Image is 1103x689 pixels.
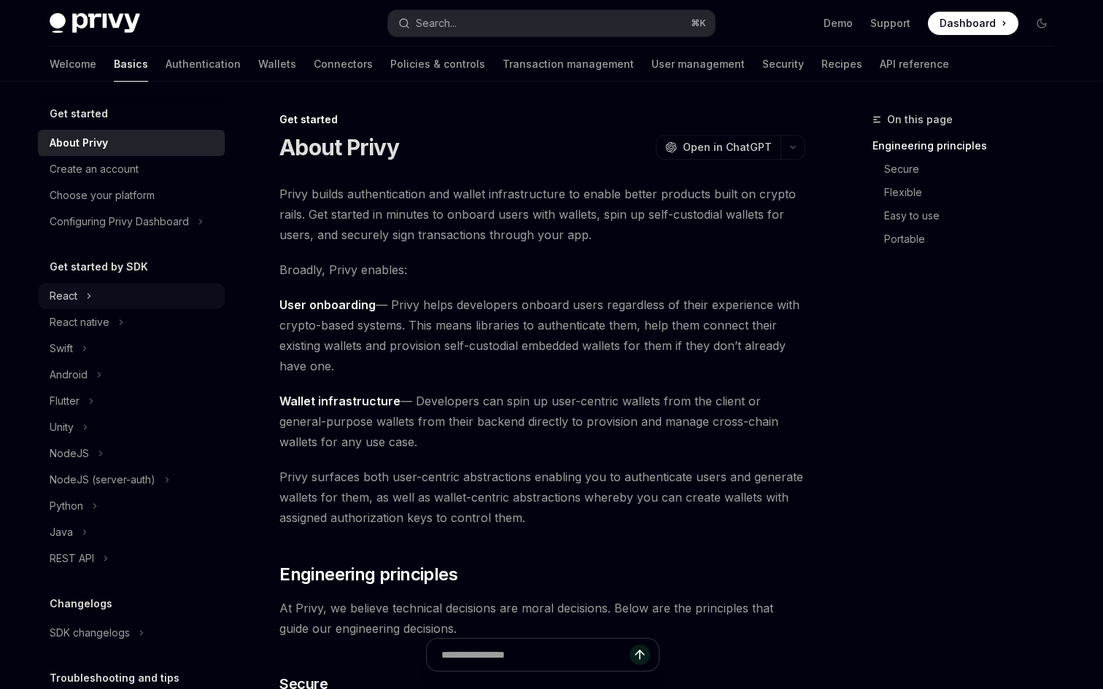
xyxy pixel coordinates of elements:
[388,10,715,36] button: Search...⌘K
[50,471,155,488] div: NodeJS (server-auth)
[166,47,241,82] a: Authentication
[651,47,745,82] a: User management
[884,227,1065,251] a: Portable
[416,15,457,32] div: Search...
[279,112,805,127] div: Get started
[279,563,457,586] span: Engineering principles
[821,47,862,82] a: Recipes
[1030,12,1053,35] button: Toggle dark mode
[872,134,1065,157] a: Engineering principles
[279,260,805,280] span: Broadly, Privy enables:
[279,467,805,528] span: Privy surfaces both user-centric abstractions enabling you to authenticate users and generate wal...
[824,16,853,31] a: Demo
[50,392,80,410] div: Flutter
[258,47,296,82] a: Wallets
[50,13,140,34] img: dark logo
[50,134,108,152] div: About Privy
[50,213,189,230] div: Configuring Privy Dashboard
[279,134,399,160] h1: About Privy
[38,130,225,156] a: About Privy
[50,550,94,567] div: REST API
[50,314,109,331] div: React native
[928,12,1018,35] a: Dashboard
[50,669,179,687] h5: Troubleshooting and tips
[940,16,996,31] span: Dashboard
[50,287,77,305] div: React
[683,140,772,155] span: Open in ChatGPT
[38,156,225,182] a: Create an account
[279,598,805,639] span: At Privy, we believe technical decisions are moral decisions. Below are the principles that guide...
[50,366,88,384] div: Android
[279,295,805,376] span: — Privy helps developers onboard users regardless of their experience with crypto-based systems. ...
[50,624,130,642] div: SDK changelogs
[870,16,910,31] a: Support
[691,17,706,29] span: ⌘ K
[38,182,225,209] a: Choose your platform
[656,135,781,160] button: Open in ChatGPT
[50,523,73,541] div: Java
[50,445,89,462] div: NodeJS
[503,47,634,82] a: Transaction management
[50,187,155,204] div: Choose your platform
[50,105,108,122] h5: Get started
[880,47,949,82] a: API reference
[279,394,400,408] strong: Wallet infrastructure
[50,160,139,178] div: Create an account
[630,645,650,665] button: Send message
[887,111,953,128] span: On this page
[884,181,1065,204] a: Flexible
[390,47,485,82] a: Policies & controls
[114,47,148,82] a: Basics
[279,297,376,312] strong: User onboarding
[884,204,1065,227] a: Easy to use
[279,184,805,245] span: Privy builds authentication and wallet infrastructure to enable better products built on crypto r...
[50,595,112,612] h5: Changelogs
[762,47,804,82] a: Security
[50,258,148,276] h5: Get started by SDK
[50,340,73,357] div: Swift
[314,47,373,82] a: Connectors
[50,419,74,436] div: Unity
[884,157,1065,181] a: Secure
[50,47,96,82] a: Welcome
[279,391,805,452] span: — Developers can spin up user-centric wallets from the client or general-purpose wallets from the...
[50,497,83,515] div: Python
